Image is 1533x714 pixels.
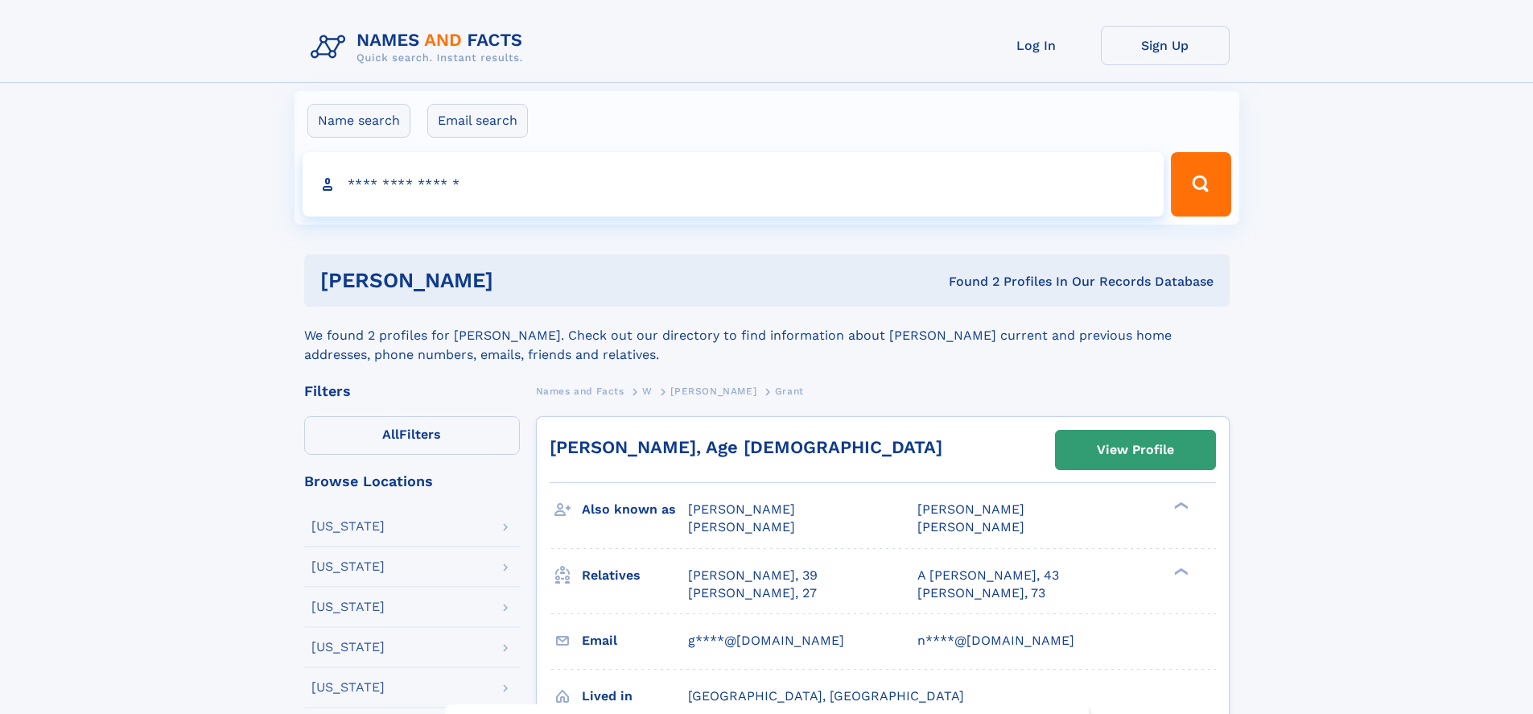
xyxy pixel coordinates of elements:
[917,567,1059,584] a: A [PERSON_NAME], 43
[582,683,688,710] h3: Lived in
[311,681,385,694] div: [US_STATE]
[688,584,817,602] a: [PERSON_NAME], 27
[1170,566,1189,576] div: ❯
[582,496,688,523] h3: Also known as
[311,560,385,573] div: [US_STATE]
[1097,431,1174,468] div: View Profile
[688,567,818,584] a: [PERSON_NAME], 39
[304,26,536,69] img: Logo Names and Facts
[917,501,1024,517] span: [PERSON_NAME]
[304,474,520,489] div: Browse Locations
[382,427,399,442] span: All
[304,384,520,398] div: Filters
[307,104,410,138] label: Name search
[1056,431,1215,469] a: View Profile
[582,627,688,654] h3: Email
[1101,26,1230,65] a: Sign Up
[688,501,795,517] span: [PERSON_NAME]
[1171,152,1230,217] button: Search Button
[688,688,964,704] span: [GEOGRAPHIC_DATA], [GEOGRAPHIC_DATA]
[311,641,385,654] div: [US_STATE]
[304,416,520,455] label: Filters
[311,601,385,613] div: [US_STATE]
[311,520,385,533] div: [US_STATE]
[642,386,653,397] span: W
[917,519,1024,534] span: [PERSON_NAME]
[536,381,624,401] a: Names and Facts
[670,386,756,397] span: [PERSON_NAME]
[670,381,756,401] a: [PERSON_NAME]
[721,273,1214,291] div: Found 2 Profiles In Our Records Database
[1170,501,1189,511] div: ❯
[688,519,795,534] span: [PERSON_NAME]
[320,270,721,291] h1: [PERSON_NAME]
[427,104,528,138] label: Email search
[303,152,1164,217] input: search input
[642,381,653,401] a: W
[550,437,942,457] a: [PERSON_NAME], Age [DEMOGRAPHIC_DATA]
[917,584,1045,602] a: [PERSON_NAME], 73
[972,26,1101,65] a: Log In
[304,307,1230,365] div: We found 2 profiles for [PERSON_NAME]. Check out our directory to find information about [PERSON_...
[582,562,688,589] h3: Relatives
[775,386,804,397] span: Grant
